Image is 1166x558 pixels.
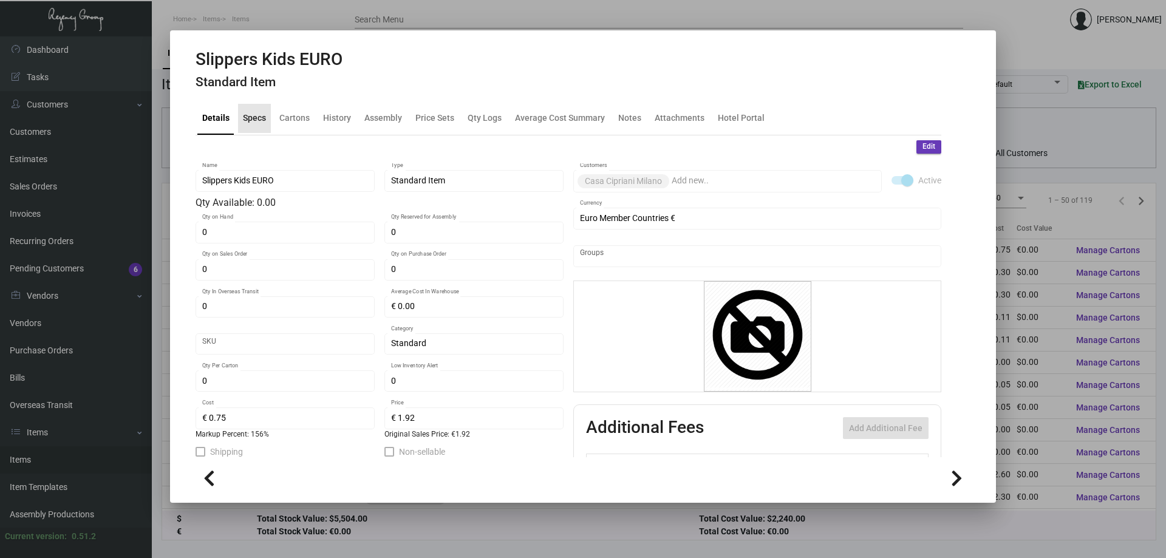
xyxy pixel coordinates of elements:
[759,454,809,475] th: Cost
[196,196,564,210] div: Qty Available: 0.00
[364,112,402,124] div: Assembly
[849,423,922,433] span: Add Additional Fee
[578,174,669,188] mat-chip: Casa Cipriani Milano
[718,112,765,124] div: Hotel Portal
[210,444,243,459] span: Shipping
[323,112,351,124] div: History
[587,454,624,475] th: Active
[399,444,445,459] span: Non-sellable
[672,176,876,186] input: Add new..
[859,454,914,475] th: Price type
[586,417,704,439] h2: Additional Fees
[243,112,266,124] div: Specs
[618,112,641,124] div: Notes
[415,112,454,124] div: Price Sets
[5,530,67,543] div: Current version:
[468,112,502,124] div: Qty Logs
[623,454,759,475] th: Type
[916,140,941,154] button: Edit
[72,530,96,543] div: 0.51.2
[922,141,935,152] span: Edit
[279,112,310,124] div: Cartons
[655,112,704,124] div: Attachments
[196,75,343,90] h4: Standard Item
[515,112,605,124] div: Average Cost Summary
[810,454,859,475] th: Price
[196,49,343,70] h2: Slippers Kids EURO
[580,251,935,261] input: Add new..
[202,112,230,124] div: Details
[918,173,941,188] span: Active
[843,417,929,439] button: Add Additional Fee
